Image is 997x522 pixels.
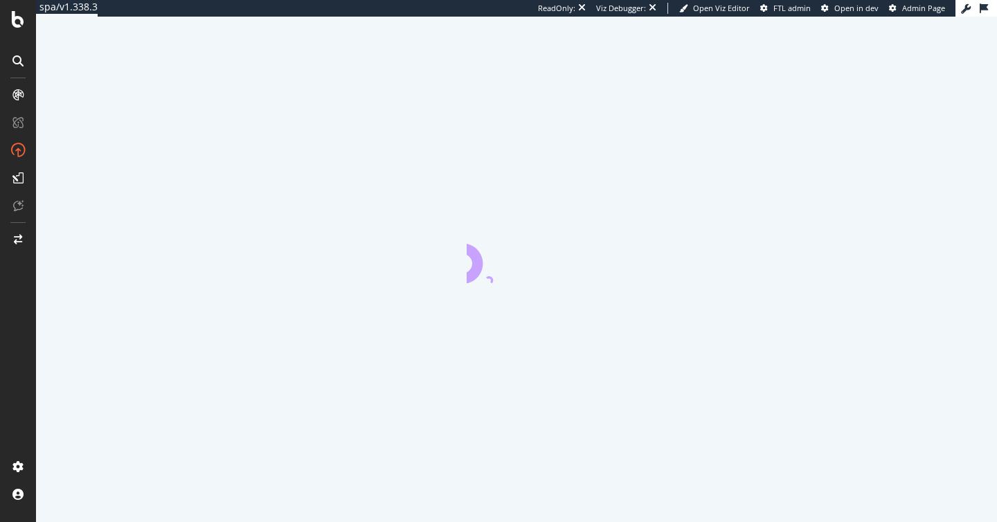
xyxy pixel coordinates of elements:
[902,3,945,13] span: Admin Page
[467,233,566,283] div: animation
[760,3,811,14] a: FTL admin
[596,3,646,14] div: Viz Debugger:
[538,3,575,14] div: ReadOnly:
[773,3,811,13] span: FTL admin
[693,3,750,13] span: Open Viz Editor
[821,3,879,14] a: Open in dev
[889,3,945,14] a: Admin Page
[834,3,879,13] span: Open in dev
[679,3,750,14] a: Open Viz Editor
